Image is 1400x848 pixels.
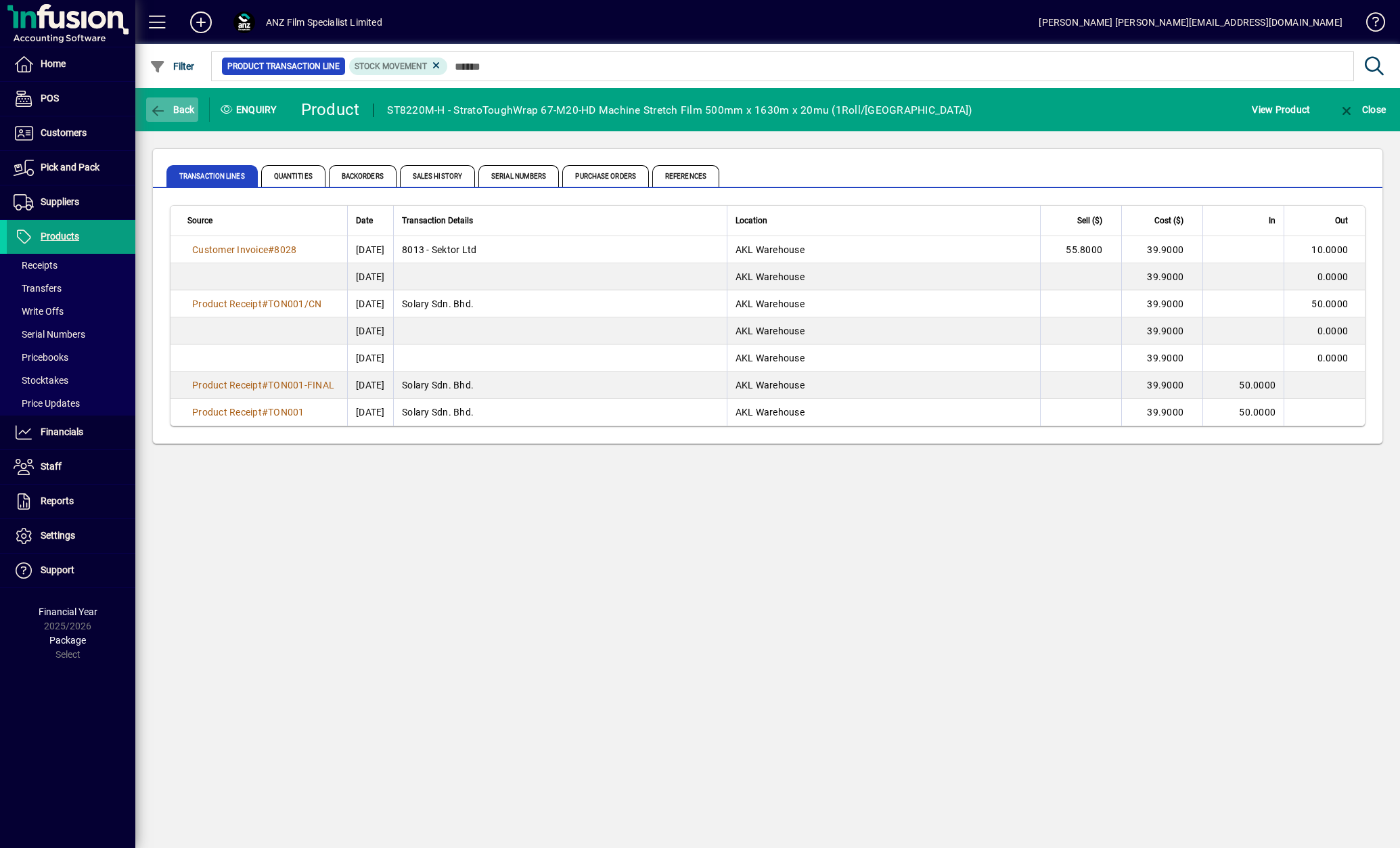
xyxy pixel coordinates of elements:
[356,213,373,228] span: Date
[7,82,135,116] a: POS
[192,298,262,309] span: Product Receipt
[268,380,334,390] span: TON001-FINAL
[14,375,68,386] span: Stocktakes
[347,372,393,399] td: [DATE]
[150,104,195,115] span: Back
[736,271,805,282] span: AKL Warehouse
[7,416,135,449] a: Financials
[166,165,258,187] span: Transaction Lines
[1154,213,1183,228] span: Cost ($)
[387,99,972,121] div: ST8220M-H - StratoToughWrap 67-M20-HD Machine Stretch Film 500mm x 1630m x 20mu (1Roll/[GEOGRAPHI...
[1121,399,1202,426] td: 39.9000
[192,407,262,418] span: Product Receipt
[393,399,727,426] td: Solary Sdn. Bhd.
[7,47,135,81] a: Home
[1239,380,1275,390] span: 50.0000
[7,485,135,518] a: Reports
[146,97,198,122] button: Back
[1311,298,1348,309] span: 50.0000
[7,519,135,553] a: Settings
[274,244,296,255] span: 8028
[347,263,393,290] td: [DATE]
[14,260,58,271] span: Receipts
[14,398,80,409] span: Price Updates
[347,290,393,317] td: [DATE]
[736,380,805,390] span: AKL Warehouse
[1248,97,1313,122] button: View Product
[187,378,339,393] a: Product Receipt#TON001-FINAL
[7,450,135,484] a: Staff
[268,298,321,309] span: TON001/CN
[393,290,727,317] td: Solary Sdn. Bhd.
[187,213,212,228] span: Source
[736,353,805,363] span: AKL Warehouse
[210,99,291,120] div: Enquiry
[356,213,385,228] div: Date
[14,306,64,317] span: Write Offs
[262,298,268,309] span: #
[347,344,393,372] td: [DATE]
[14,329,85,340] span: Serial Numbers
[1130,213,1196,228] div: Cost ($)
[736,407,805,418] span: AKL Warehouse
[266,12,382,33] div: ANZ Film Specialist Limited
[146,54,198,79] button: Filter
[262,380,268,390] span: #
[7,554,135,587] a: Support
[41,530,75,541] span: Settings
[347,317,393,344] td: [DATE]
[652,165,719,187] span: References
[14,283,62,294] span: Transfers
[347,236,393,263] td: [DATE]
[187,405,309,420] a: Product Receipt#TON001
[1356,3,1383,47] a: Knowledge Base
[192,380,262,390] span: Product Receipt
[7,185,135,219] a: Suppliers
[1121,317,1202,344] td: 39.9000
[736,213,1032,228] div: Location
[1121,236,1202,263] td: 39.9000
[41,461,62,472] span: Staff
[41,564,74,575] span: Support
[262,407,268,418] span: #
[39,606,97,617] span: Financial Year
[329,165,397,187] span: Backorders
[268,407,304,418] span: TON001
[192,244,268,255] span: Customer Invoice
[478,165,559,187] span: Serial Numbers
[301,99,360,120] div: Product
[736,244,805,255] span: AKL Warehouse
[150,61,195,72] span: Filter
[736,298,805,309] span: AKL Warehouse
[41,127,87,138] span: Customers
[41,162,99,173] span: Pick and Pack
[1269,213,1275,228] span: In
[562,165,649,187] span: Purchase Orders
[268,244,274,255] span: #
[41,58,66,69] span: Home
[402,213,473,228] span: Transaction Details
[187,296,326,311] a: Product Receipt#TON001/CN
[1317,326,1349,336] span: 0.0000
[1317,353,1349,363] span: 0.0000
[187,213,339,228] div: Source
[1121,263,1202,290] td: 39.9000
[223,10,266,35] button: Profile
[41,93,59,104] span: POS
[1335,213,1348,228] span: Out
[1338,104,1386,115] span: Close
[179,10,223,35] button: Add
[1317,271,1349,282] span: 0.0000
[736,326,805,336] span: AKL Warehouse
[736,213,767,228] span: Location
[49,635,86,646] span: Package
[347,399,393,426] td: [DATE]
[1239,407,1275,418] span: 50.0000
[7,116,135,150] a: Customers
[1252,99,1310,120] span: View Product
[1324,97,1400,122] app-page-header-button: Close enquiry
[41,196,79,207] span: Suppliers
[355,62,427,71] span: Stock movement
[7,323,135,346] a: Serial Numbers
[1040,236,1121,263] td: 55.8000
